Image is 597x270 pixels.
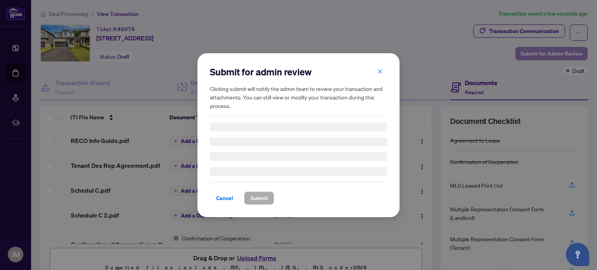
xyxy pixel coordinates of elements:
span: Cancel [216,192,233,204]
h2: Submit for admin review [210,66,387,78]
span: close [377,68,383,74]
button: Cancel [210,192,239,205]
button: Submit [244,192,274,205]
button: Open asap [566,243,589,266]
h5: Clicking submit will notify the admin team to review your transaction and attachments. You can st... [210,84,387,110]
